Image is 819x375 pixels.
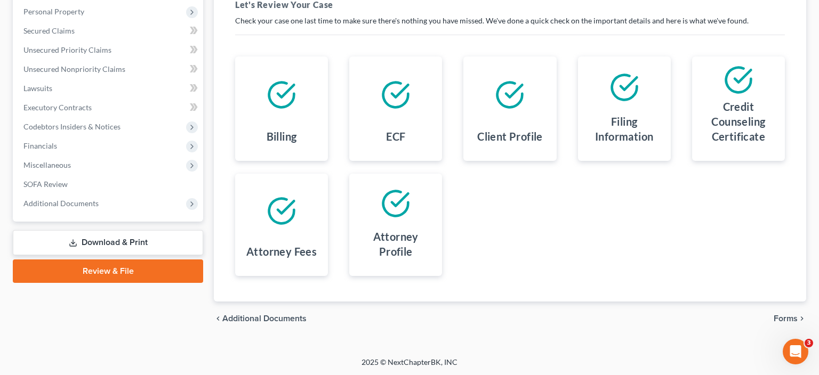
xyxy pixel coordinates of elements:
span: 3 [805,339,813,347]
span: Personal Property [23,7,84,16]
a: Review & File [13,259,203,283]
a: Secured Claims [15,21,203,40]
a: Lawsuits [15,79,203,98]
a: Executory Contracts [15,98,203,117]
a: chevron_left Additional Documents [214,314,307,323]
a: SOFA Review [15,175,203,194]
h4: Credit Counseling Certificate [701,99,776,144]
span: Miscellaneous [23,160,71,169]
span: Executory Contracts [23,103,92,112]
span: SOFA Review [23,180,68,189]
span: Financials [23,141,57,150]
h4: Attorney Profile [358,229,433,259]
span: Additional Documents [23,199,99,208]
h4: Filing Information [587,114,662,144]
h4: Attorney Fees [246,244,317,259]
span: Unsecured Priority Claims [23,45,111,54]
h4: Billing [267,129,297,144]
iframe: Intercom live chat [783,339,808,364]
i: chevron_right [798,314,806,323]
a: Unsecured Nonpriority Claims [15,60,203,79]
span: Lawsuits [23,84,52,93]
a: Download & Print [13,230,203,255]
button: Forms chevron_right [774,314,806,323]
a: Unsecured Priority Claims [15,40,203,60]
span: Additional Documents [222,314,307,323]
span: Forms [774,314,798,323]
p: Check your case one last time to make sure there's nothing you have missed. We've done a quick ch... [235,15,785,26]
h4: Client Profile [477,129,543,144]
i: chevron_left [214,314,222,323]
span: Unsecured Nonpriority Claims [23,64,125,74]
h4: ECF [386,129,405,144]
span: Secured Claims [23,26,75,35]
span: Codebtors Insiders & Notices [23,122,121,131]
